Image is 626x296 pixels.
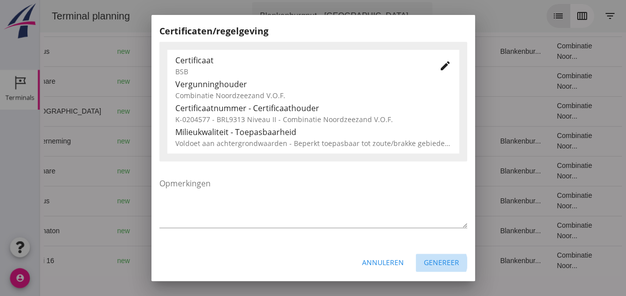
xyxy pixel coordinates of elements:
[377,246,453,276] td: 18
[509,246,571,276] td: Combinatie Noor...
[242,109,250,115] small: m3
[69,156,105,186] td: new
[69,36,105,66] td: new
[452,246,509,276] td: Blankenbur...
[509,126,571,156] td: Combinatie Noor...
[326,126,376,156] td: Ontzilt oph.zan...
[69,186,105,216] td: new
[509,36,571,66] td: Combinatie Noor...
[223,36,277,66] td: 999
[175,138,451,148] div: Voldoet aan achtergrondwaarden - Beperkt toepasbaar tot zoute/brakke gebieden (Niveau I)
[509,156,571,186] td: Combinatie Noor...
[564,10,576,22] i: filter_list
[190,108,197,115] i: directions_boat
[377,216,453,246] td: 18
[509,186,571,216] td: Combinatie Noor...
[175,114,451,125] div: K-0204577 - BRL9313 Niveau II - Combinatie Noordzeezand V.O.F.
[175,66,423,77] div: BSB
[509,216,571,246] td: Combinatie Noor...
[113,196,197,206] div: Gouda
[452,216,509,246] td: Blankenbur...
[223,156,277,186] td: 434
[377,186,453,216] td: 18
[326,186,376,216] td: Ontzilt oph.zan...
[223,216,277,246] td: 672
[223,126,277,156] td: 1231
[326,216,376,246] td: Ontzilt oph.zan...
[113,136,197,147] div: Gouda
[138,48,145,55] i: directions_boat
[113,76,197,87] div: Alphen aan den Rijn
[113,106,197,117] div: [GEOGRAPHIC_DATA]
[326,96,376,126] td: Filling sand
[439,60,451,72] i: edit
[416,254,467,272] button: Genereer
[242,228,250,234] small: m3
[242,168,250,174] small: m3
[138,138,145,145] i: directions_boat
[175,78,451,90] div: Vergunninghouder
[509,96,571,126] td: Combinatie Noor...
[190,167,197,174] i: directions_boat
[326,36,376,66] td: Ontzilt oph.zan...
[509,66,571,96] td: Combinatie Noor...
[113,226,197,236] div: Gouda
[326,156,376,186] td: Filling sand
[377,66,453,96] td: 18
[375,10,386,22] i: arrow_drop_down
[223,246,277,276] td: 1298
[175,102,451,114] div: Certificaatnummer - Certificaathouder
[354,254,412,272] button: Annuleren
[424,257,459,268] div: Genereer
[69,246,105,276] td: new
[512,10,524,22] i: list
[138,257,145,264] i: directions_boat
[69,126,105,156] td: new
[159,175,467,228] textarea: Opmerkingen
[452,126,509,156] td: Blankenbur...
[326,66,376,96] td: Filling sand
[113,46,197,57] div: Gouda
[536,10,548,22] i: calendar_view_week
[69,96,105,126] td: new
[246,139,254,145] small: m3
[242,49,250,55] small: m3
[223,96,277,126] td: 467
[362,257,404,268] div: Annuleren
[175,126,451,138] div: Milieukwaliteit - Toepasbaarheid
[159,24,467,38] h2: Certificaten/regelgeving
[452,186,509,216] td: Blankenbur...
[220,10,369,22] div: Blankenburgput - [GEOGRAPHIC_DATA]
[69,216,105,246] td: new
[223,186,277,216] td: 999
[138,197,145,204] i: directions_boat
[4,9,98,23] div: Terminal planning
[377,96,453,126] td: 18
[452,36,509,66] td: Blankenbur...
[377,126,453,156] td: 18
[113,166,197,176] div: [GEOGRAPHIC_DATA]
[69,66,105,96] td: new
[113,256,197,266] div: Gouda
[452,156,509,186] td: Blankenbur...
[180,78,187,85] i: directions_boat
[242,198,250,204] small: m3
[175,54,423,66] div: Certificaat
[326,246,376,276] td: Ontzilt oph.zan...
[242,79,250,85] small: m3
[223,66,277,96] td: 434
[175,90,451,101] div: Combinatie Noordzeezand V.O.F.
[246,258,254,264] small: m3
[138,227,145,234] i: directions_boat
[377,36,453,66] td: 18
[377,156,453,186] td: 18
